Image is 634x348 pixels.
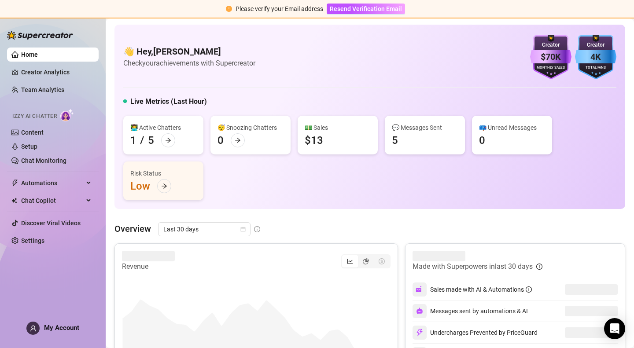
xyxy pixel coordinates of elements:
div: 💵 Sales [305,123,371,132]
div: 📪 Unread Messages [479,123,545,132]
img: logo-BBDzfeDw.svg [7,31,73,40]
div: 5 [392,133,398,147]
span: pie-chart [363,258,369,264]
span: info-circle [254,226,260,232]
article: Check your achievements with Supercreator [123,58,255,69]
div: Creator [575,41,616,49]
article: Revenue [122,261,175,272]
div: Risk Status [130,169,196,178]
a: Creator Analytics [21,65,92,79]
div: $13 [305,133,323,147]
img: purple-badge-B9DA21FR.svg [530,35,571,79]
img: blue-badge-DgoSNQY1.svg [575,35,616,79]
span: info-circle [526,286,532,293]
div: Total Fans [575,65,616,71]
div: Monthly Sales [530,65,571,71]
div: Please verify your Email address [236,4,323,14]
span: info-circle [536,264,542,270]
span: My Account [44,324,79,332]
img: svg%3e [416,308,423,315]
span: arrow-right [235,137,241,143]
span: line-chart [347,258,353,264]
div: $70K [530,50,571,64]
a: Chat Monitoring [21,157,66,164]
span: exclamation-circle [226,6,232,12]
div: 1 [130,133,136,147]
img: svg%3e [416,329,424,337]
img: AI Chatter [60,109,74,121]
div: Undercharges Prevented by PriceGuard [413,326,538,340]
div: segmented control [341,254,391,268]
div: 👩‍💻 Active Chatters [130,123,196,132]
div: 5 [148,133,154,147]
h5: Live Metrics (Last Hour) [130,96,207,107]
a: Setup [21,143,37,150]
span: Izzy AI Chatter [12,112,57,121]
a: Team Analytics [21,86,64,93]
span: arrow-right [165,137,171,143]
div: 😴 Snoozing Chatters [217,123,284,132]
span: calendar [240,227,246,232]
div: 0 [217,133,224,147]
button: Resend Verification Email [327,4,405,14]
a: Home [21,51,38,58]
div: Creator [530,41,571,49]
img: svg%3e [416,286,424,293]
span: arrow-right [161,183,167,189]
span: Last 30 days [163,223,245,236]
span: user [30,325,37,332]
div: 0 [479,133,485,147]
article: Made with Superpowers in last 30 days [413,261,533,272]
div: 4K [575,50,616,64]
div: Open Intercom Messenger [604,318,625,339]
div: Sales made with AI & Automations [430,285,532,294]
h4: 👋 Hey, [PERSON_NAME] [123,45,255,58]
div: Messages sent by automations & AI [413,304,528,318]
span: dollar-circle [379,258,385,264]
a: Content [21,129,44,136]
div: 💬 Messages Sent [392,123,458,132]
span: Resend Verification Email [330,5,402,12]
article: Overview [114,222,151,235]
